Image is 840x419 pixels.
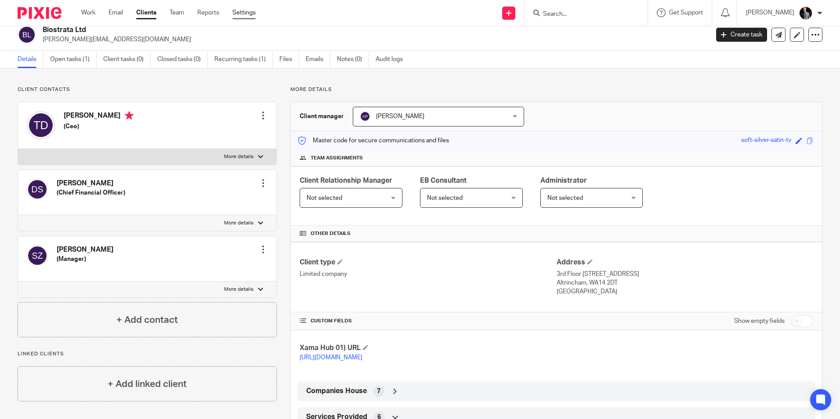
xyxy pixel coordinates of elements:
img: svg%3E [360,111,370,122]
p: Linked clients [18,350,277,358]
a: Email [109,8,123,17]
span: Team assignments [311,155,363,162]
p: More details [224,286,253,293]
i: Primary [125,111,134,120]
h4: Client type [300,258,556,267]
a: Emails [306,51,330,68]
a: Open tasks (1) [50,51,97,68]
p: [PERSON_NAME] [746,8,794,17]
h3: Client manager [300,112,344,121]
a: Team [170,8,184,17]
p: [GEOGRAPHIC_DATA] [557,287,813,296]
img: svg%3E [18,25,36,44]
h5: (Ceo) [64,122,134,131]
a: [URL][DOMAIN_NAME] [300,354,362,361]
input: Search [542,11,621,18]
span: [PERSON_NAME] [376,113,424,119]
span: Not selected [427,195,463,201]
h4: CUSTOM FIELDS [300,318,556,325]
p: [PERSON_NAME][EMAIL_ADDRESS][DOMAIN_NAME] [43,35,703,44]
h4: [PERSON_NAME] [57,245,113,254]
span: EB Consultant [420,177,467,184]
a: Audit logs [376,51,409,68]
h5: (Manager) [57,255,113,264]
a: Details [18,51,43,68]
label: Show empty fields [734,317,785,325]
img: svg%3E [27,179,48,200]
a: Files [279,51,299,68]
span: 7 [377,387,380,396]
span: Other details [311,230,351,237]
img: svg%3E [27,245,48,266]
h5: (Chief Financial Officer) [57,188,125,197]
p: More details [290,86,822,93]
img: Pixie [18,7,62,19]
p: Client contacts [18,86,277,93]
div: soft-silver-satin-tv [741,136,791,146]
a: Recurring tasks (1) [214,51,273,68]
a: Reports [197,8,219,17]
h4: + Add contact [116,313,178,327]
a: Create task [716,28,767,42]
a: Settings [232,8,256,17]
span: Companies House [306,386,367,396]
span: Client Relationship Manager [300,177,392,184]
span: Administrator [540,177,587,184]
p: Master code for secure communications and files [297,136,449,145]
a: Closed tasks (0) [157,51,208,68]
a: Work [81,8,95,17]
h4: [PERSON_NAME] [57,179,125,188]
img: svg%3E [27,111,55,139]
a: Client tasks (0) [103,51,151,68]
p: 3rd Floor [STREET_ADDRESS] [557,270,813,278]
a: Notes (0) [337,51,369,68]
h4: Xama Hub 01) URL [300,343,556,353]
a: Clients [136,8,156,17]
h4: Address [557,258,813,267]
h4: + Add linked client [108,377,187,391]
p: Limited company [300,270,556,278]
span: Not selected [547,195,583,201]
p: Altrincham, WA14 2DT [557,278,813,287]
span: Get Support [669,10,703,16]
p: More details [224,153,253,160]
img: Laurie%20Clark.jpg [799,6,813,20]
h2: Biostrata Ltd [43,25,571,35]
p: More details [224,220,253,227]
span: Not selected [307,195,342,201]
h4: [PERSON_NAME] [64,111,134,122]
